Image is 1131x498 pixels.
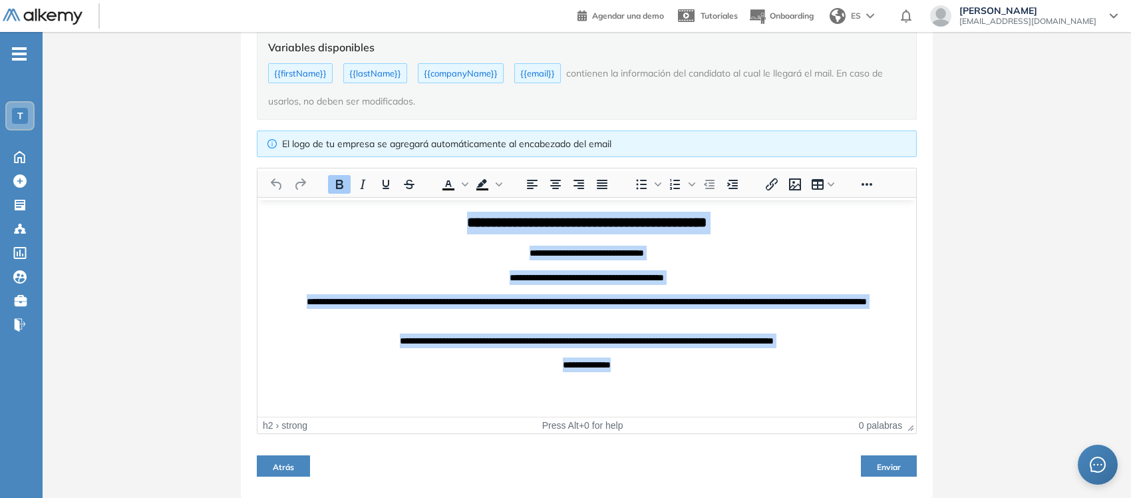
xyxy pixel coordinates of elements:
span: [EMAIL_ADDRESS][DOMAIN_NAME] [959,16,1096,27]
button: Atrás [257,455,310,477]
img: world [830,8,846,24]
button: Enviar [861,455,917,477]
button: Reveal or hide additional toolbar items [856,175,878,194]
span: Atrás [273,462,294,472]
button: Tabla [807,175,839,194]
button: Tachado [398,175,420,194]
button: Alinear a la izquierda [521,175,544,194]
h5: Variables disponibles [268,39,905,55]
div: El logo de tu empresa se agregará automáticamente al encabezado del email [282,136,906,151]
button: 0 palabras [859,420,902,431]
img: Logo [3,9,82,25]
div: strong [281,420,307,431]
button: Insertar/editar enlace [760,175,783,194]
div: Lista numerada [664,175,697,194]
button: Alinear a la derecha [567,175,590,194]
button: Onboarding [748,2,814,31]
span: {{companyName}} [418,63,504,83]
span: Onboarding [770,11,814,21]
button: Rehacer [289,175,311,194]
span: contienen la información del candidato al cual le llegará el mail. En caso de usarlos, no deben s... [268,67,883,107]
span: T [17,111,23,121]
button: Negrita [328,175,351,194]
span: message [1089,456,1106,473]
div: Press the Up and Down arrow keys to resize the editor. [902,417,916,433]
img: arrow [866,13,874,19]
span: {{firstName}} [268,63,333,83]
span: {{email}} [514,63,561,83]
button: Alinear al centro [544,175,567,194]
div: Press Alt+0 for help [476,420,689,431]
button: Incrementar sangría [721,175,744,194]
span: ES [851,10,861,22]
div: Background color Negro [471,175,504,194]
div: Text color Negro [437,175,470,194]
span: [PERSON_NAME] [959,5,1096,16]
iframe: Área de Texto Enriquecido [257,200,916,417]
button: Disminuir sangría [698,175,721,194]
span: Tutoriales [701,11,738,21]
span: info-circle [267,139,277,148]
button: Cursiva [351,175,374,194]
button: Justificar [591,175,613,194]
div: h2 [263,420,273,431]
button: Insertar/editar imagen [784,175,806,194]
span: Agendar una demo [592,11,664,21]
span: Enviar [877,462,901,472]
div: › [276,420,279,431]
span: {{lastName}} [343,63,407,83]
a: Agendar una demo [577,7,664,23]
i: - [12,53,27,55]
button: Subrayado [375,175,397,194]
button: Deshacer [265,175,288,194]
div: Lista de viñetas [630,175,663,194]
